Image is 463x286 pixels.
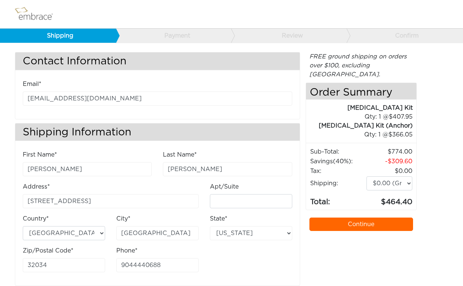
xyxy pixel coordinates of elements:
[315,130,413,139] div: 1 @
[309,218,413,231] a: Continue
[23,150,57,159] label: First Name*
[306,103,413,112] div: [MEDICAL_DATA] Kit
[315,112,413,121] div: 1 @
[389,114,413,120] span: 407.95
[306,83,416,100] h4: Order Summary
[306,52,417,79] div: FREE ground shipping on orders over $100, excluding [GEOGRAPHIC_DATA].
[310,166,366,176] td: Tax:
[23,246,73,255] label: Zip/Postal Code*
[210,214,227,223] label: State*
[310,157,366,166] td: Savings :
[13,5,62,23] img: logo.png
[231,29,347,43] a: Review
[116,214,130,223] label: City*
[366,191,412,208] td: 464.40
[116,246,138,255] label: Phone*
[210,182,239,191] label: Apt/Suite
[366,157,412,166] td: 309.60
[366,147,412,157] td: 774.00
[366,166,412,176] td: 0.00
[310,147,366,157] td: Sub-Total:
[306,121,413,130] div: [MEDICAL_DATA] Kit (Anchor)
[310,176,366,191] td: Shipping:
[333,158,351,164] span: (40%)
[23,182,50,191] label: Address*
[15,52,300,70] h3: Contact Information
[163,150,197,159] label: Last Name*
[346,29,462,43] a: Confirm
[23,80,41,89] label: Email*
[23,214,49,223] label: Country*
[116,29,231,43] a: Payment
[310,191,366,208] td: Total:
[388,132,413,138] span: 366.05
[15,123,300,141] h3: Shipping Information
